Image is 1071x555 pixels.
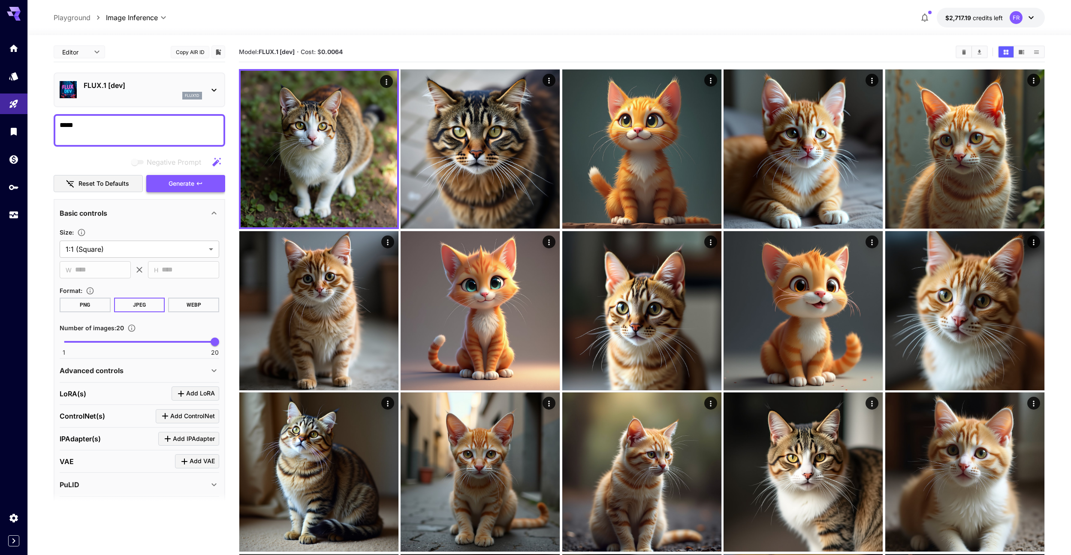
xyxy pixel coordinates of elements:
[8,535,19,546] button: Expand sidebar
[147,157,201,167] span: Negative Prompt
[54,12,106,23] nav: breadcrumb
[9,210,19,220] div: Usage
[724,69,883,229] img: 2Q==
[66,265,72,275] span: W
[84,80,202,90] p: FLUX.1 [dev]
[239,392,398,552] img: 9k=
[239,231,398,390] img: 2Q==
[186,388,215,399] span: Add LoRA
[724,231,883,390] img: Z
[60,203,219,223] div: Basic controls
[54,12,91,23] a: Playground
[301,48,343,55] span: Cost: $
[704,235,717,248] div: Actions
[60,411,105,421] p: ControlNet(s)
[885,69,1044,229] img: 9k=
[9,43,19,54] div: Home
[998,45,1045,58] div: Show media in grid viewShow media in video viewShow media in list view
[82,287,98,295] button: Choose the file format for the output image.
[60,474,219,495] div: PuLID
[62,48,89,57] span: Editor
[106,12,158,23] span: Image Inference
[1027,74,1040,87] div: Actions
[401,69,560,229] img: Z
[60,324,124,332] span: Number of images : 20
[171,46,209,58] button: Copy AIR ID
[60,480,79,490] p: PuLID
[937,8,1045,27] button: $2,717.19347FR
[168,298,219,312] button: WEBP
[124,324,139,332] button: Specify how many images to generate in a single request. Each image generation will be charged se...
[60,389,86,399] p: LoRA(s)
[9,126,19,137] div: Library
[1027,235,1040,248] div: Actions
[239,48,295,55] span: Model:
[401,231,560,390] img: 2Q==
[321,48,343,55] b: 0.0064
[175,454,219,468] button: Click to add VAE
[60,456,74,467] p: VAE
[704,74,717,87] div: Actions
[190,456,215,467] span: Add VAE
[1010,11,1023,24] div: FR
[973,14,1003,21] span: credits left
[562,231,721,390] img: 9k=
[214,47,222,57] button: Add to library
[259,48,295,55] b: FLUX.1 [dev]
[866,397,879,410] div: Actions
[60,434,101,444] p: IPAdapter(s)
[972,46,987,57] button: Download All
[146,175,225,193] button: Generate
[60,365,124,376] p: Advanced controls
[63,348,65,357] span: 1
[1014,46,1029,57] button: Show media in video view
[1027,397,1040,410] div: Actions
[130,157,208,167] span: Negative prompts are not compatible with the selected model.
[945,13,1003,22] div: $2,717.19347
[866,74,879,87] div: Actions
[54,175,143,193] button: Reset to defaults
[185,93,199,99] p: flux1d
[60,77,219,103] div: FLUX.1 [dev]flux1d
[704,397,717,410] div: Actions
[724,392,883,552] img: 9k=
[885,231,1044,390] img: 2Q==
[241,71,397,227] img: 2Q==
[866,235,879,248] div: Actions
[956,46,971,57] button: Clear All
[169,178,194,189] span: Generate
[173,434,215,444] span: Add IPAdapter
[9,182,19,193] div: API Keys
[154,265,158,275] span: H
[1029,46,1044,57] button: Show media in list view
[60,360,219,381] div: Advanced controls
[60,298,111,312] button: PNG
[297,47,299,57] p: ·
[562,69,721,229] img: 9k=
[945,14,973,21] span: $2,717.19
[74,228,89,237] button: Adjust the dimensions of the generated image by specifying its width and height in pixels, or sel...
[170,411,215,422] span: Add ControlNet
[9,154,19,165] div: Wallet
[156,409,219,423] button: Click to add ControlNet
[562,392,721,552] img: Z
[9,99,19,109] div: Playground
[9,71,19,81] div: Models
[380,75,393,88] div: Actions
[956,45,988,58] div: Clear AllDownload All
[114,298,165,312] button: JPEG
[543,74,556,87] div: Actions
[60,208,107,218] p: Basic controls
[999,46,1014,57] button: Show media in grid view
[172,386,219,401] button: Click to add LoRA
[885,392,1044,552] img: 9k=
[381,397,394,410] div: Actions
[66,244,205,254] span: 1:1 (Square)
[211,348,219,357] span: 20
[9,513,19,523] div: Settings
[60,287,82,294] span: Format :
[381,235,394,248] div: Actions
[60,229,74,236] span: Size :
